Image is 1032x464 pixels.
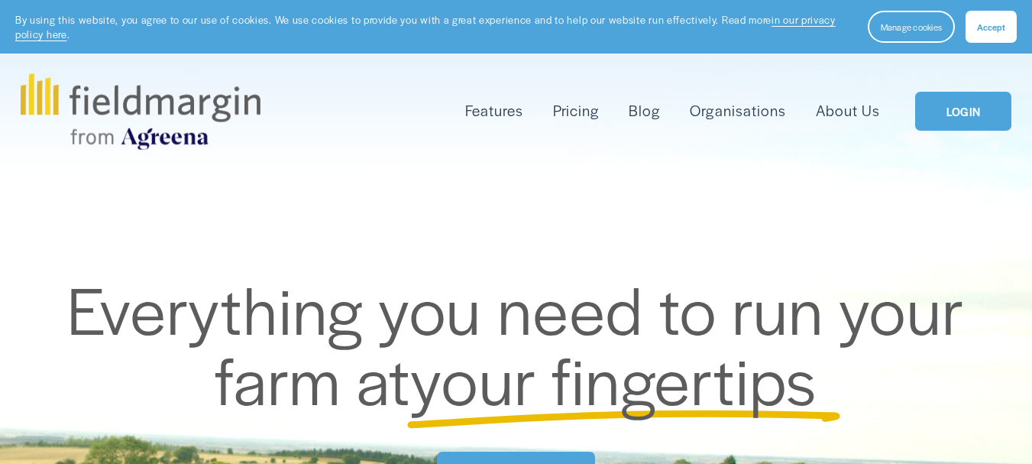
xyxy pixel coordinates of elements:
[67,262,980,424] span: Everything you need to run your farm at
[915,92,1011,131] a: LOGIN
[966,11,1017,43] button: Accept
[868,11,955,43] button: Manage cookies
[629,99,660,123] a: Blog
[977,21,1005,33] span: Accept
[410,333,817,424] span: your fingertips
[465,100,523,122] span: Features
[15,12,852,42] p: By using this website, you agree to our use of cookies. We use cookies to provide you with a grea...
[690,99,785,123] a: Organisations
[465,99,523,123] a: folder dropdown
[553,99,599,123] a: Pricing
[881,21,942,33] span: Manage cookies
[15,12,836,41] a: in our privacy policy here
[21,73,260,150] img: fieldmargin.com
[816,99,880,123] a: About Us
